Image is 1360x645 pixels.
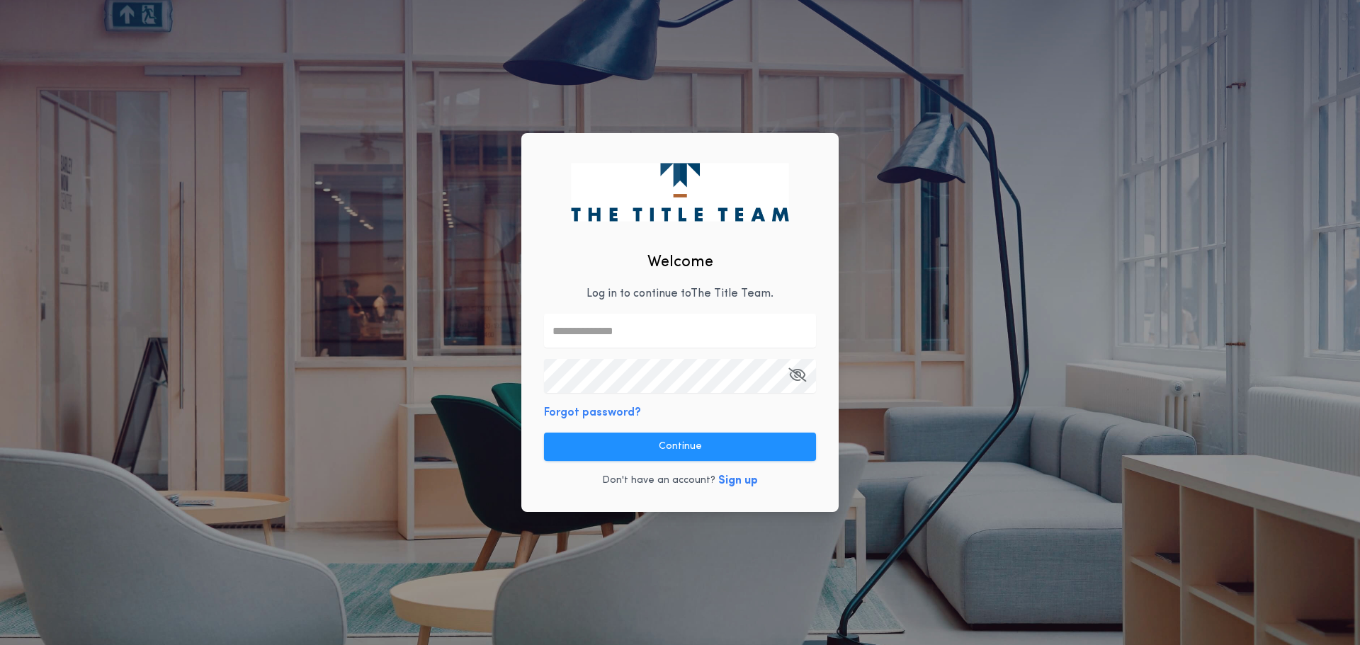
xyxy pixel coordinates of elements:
[586,285,773,302] p: Log in to continue to The Title Team .
[544,404,641,421] button: Forgot password?
[602,474,715,488] p: Don't have an account?
[571,163,788,221] img: logo
[718,472,758,489] button: Sign up
[647,251,713,274] h2: Welcome
[544,433,816,461] button: Continue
